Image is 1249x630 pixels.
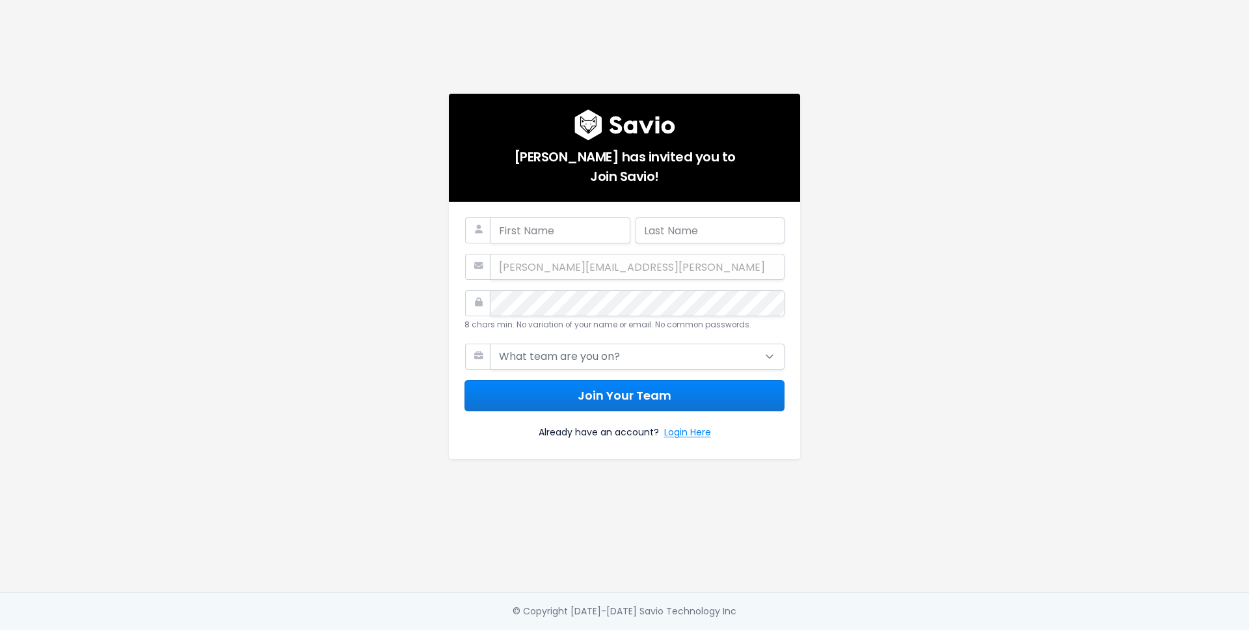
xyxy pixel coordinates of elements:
button: Join Your Team [464,380,785,412]
div: © Copyright [DATE]-[DATE] Savio Technology Inc [513,603,736,620]
div: Already have an account? [464,411,785,443]
a: Login Here [664,424,711,443]
input: Last Name [636,217,785,243]
img: logo600x187.a314fd40982d.png [574,109,675,141]
input: First Name [490,217,630,243]
small: 8 chars min. No variation of your name or email. No common passwords. [464,320,751,330]
h5: [PERSON_NAME] has invited you to Join Savio! [464,141,785,186]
